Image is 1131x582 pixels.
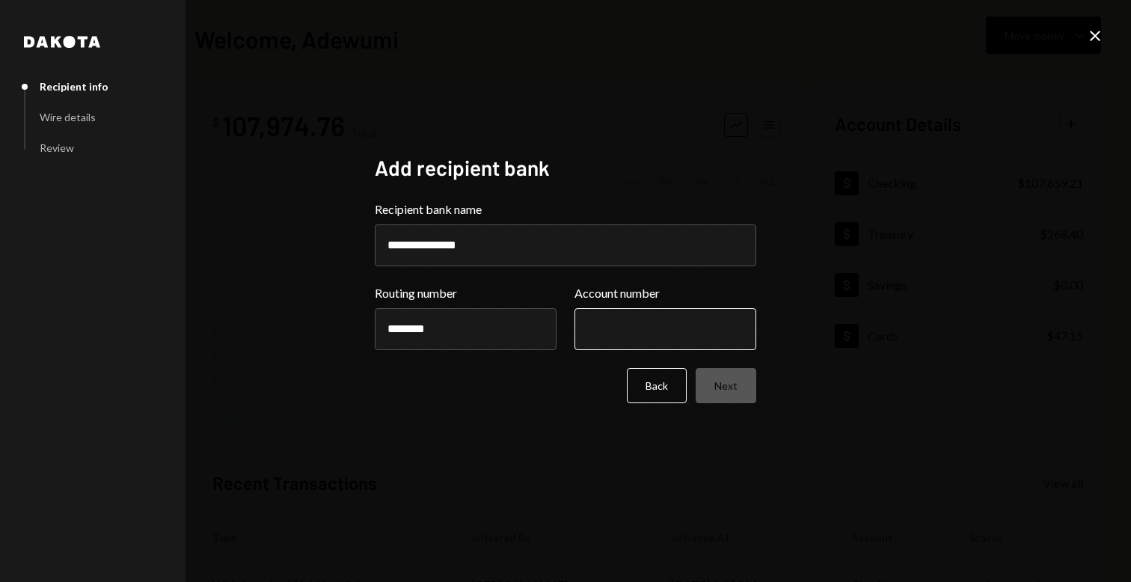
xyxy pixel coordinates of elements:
[40,111,96,123] div: Wire details
[627,368,687,403] button: Back
[375,200,756,218] label: Recipient bank name
[40,80,108,93] div: Recipient info
[375,153,756,183] h2: Add recipient bank
[574,284,756,302] label: Account number
[375,284,557,302] label: Routing number
[40,141,74,154] div: Review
